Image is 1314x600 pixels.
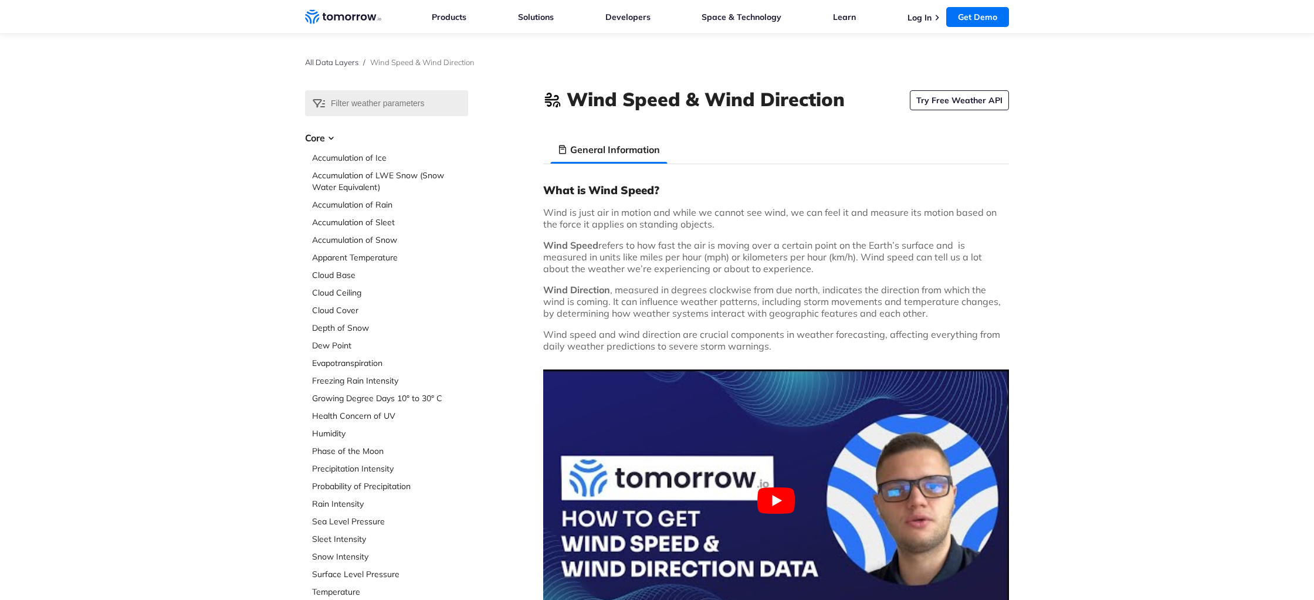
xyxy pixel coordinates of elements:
[910,90,1009,110] a: Try Free Weather API
[518,12,554,22] a: Solutions
[605,12,651,22] a: Developers
[543,239,1009,274] p: refers to how fast the air is moving over a certain point on the Earth’s surface and is measured ...
[543,328,1009,352] p: Wind speed and wind direction are crucial components in weather forecasting, affecting everything...
[312,287,468,299] a: Cloud Ceiling
[312,428,468,439] a: Humidity
[550,135,667,164] li: General Information
[907,12,932,23] a: Log In
[312,322,468,334] a: Depth of Snow
[305,131,468,145] h3: Core
[312,586,468,598] a: Temperature
[363,57,365,67] span: /
[305,57,358,67] a: All Data Layers
[543,284,1009,319] p: , measured in degrees clockwise from due north, indicates the direction from which the wind is co...
[312,568,468,580] a: Surface Level Pressure
[543,239,598,251] strong: Wind Speed
[543,183,1009,197] h3: What is Wind Speed?
[312,357,468,369] a: Evapotranspiration
[312,375,468,387] a: Freezing Rain Intensity
[543,206,1009,230] p: Wind is just air in motion and while we cannot see wind, we can feel it and measure its motion ba...
[702,12,781,22] a: Space & Technology
[543,284,610,296] strong: Wind Direction
[312,340,468,351] a: Dew Point
[305,90,468,116] input: Filter weather parameters
[432,12,466,22] a: Products
[312,152,468,164] a: Accumulation of Ice
[305,8,381,26] a: Home link
[312,269,468,281] a: Cloud Base
[312,551,468,562] a: Snow Intensity
[312,392,468,404] a: Growing Degree Days 10° to 30° C
[312,410,468,422] a: Health Concern of UV
[833,12,856,22] a: Learn
[370,57,475,67] span: Wind Speed & Wind Direction
[312,516,468,527] a: Sea Level Pressure
[312,445,468,457] a: Phase of the Moon
[312,234,468,246] a: Accumulation of Snow
[312,480,468,492] a: Probability of Precipitation
[312,498,468,510] a: Rain Intensity
[567,86,845,112] h1: Wind Speed & Wind Direction
[312,199,468,211] a: Accumulation of Rain
[312,533,468,545] a: Sleet Intensity
[946,7,1009,27] a: Get Demo
[312,304,468,316] a: Cloud Cover
[312,252,468,263] a: Apparent Temperature
[312,216,468,228] a: Accumulation of Sleet
[570,143,660,157] h3: General Information
[312,170,468,193] a: Accumulation of LWE Snow (Snow Water Equivalent)
[312,463,468,474] a: Precipitation Intensity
